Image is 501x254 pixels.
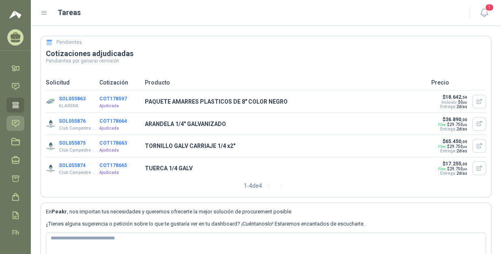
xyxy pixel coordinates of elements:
[46,78,95,87] p: Solicitud
[485,4,494,11] span: 1
[436,161,467,167] p: $
[244,179,288,192] div: 1 - 4 de 4
[436,149,467,153] p: Entrega:
[460,100,467,104] span: 0
[59,169,96,176] p: Club Campestre de Cali
[438,122,445,127] div: Flex
[456,149,467,153] span: 2 días
[445,117,467,122] span: 36.890
[436,171,467,176] p: Entrega:
[449,144,467,149] span: 29.750
[447,122,467,127] span: $
[436,117,467,122] p: $
[9,10,22,20] img: Logo peakr
[441,100,456,104] div: Incluido
[59,118,86,124] button: SOL055876
[449,122,467,127] span: 29.750
[461,139,467,144] span: ,00
[458,100,467,104] span: $
[438,167,445,171] div: Flex
[145,97,426,106] p: PAQUETE AMARRES PLASTICOS DE 8" COLOR NEGRO
[58,7,81,18] h1: Tareas
[46,49,486,59] h3: Cotizaciones adjudicadas
[99,140,127,146] button: COT178663
[456,104,467,109] span: 2 días
[145,119,426,128] p: ARANDELA 1/4" GALVANIZADO
[445,94,467,100] span: 18.642
[145,78,426,87] p: Producto
[59,140,86,146] button: SOL055875
[439,94,467,100] p: $
[52,208,67,215] b: Peakr
[145,164,426,173] p: TUERCA 1/4 GALV
[461,117,467,122] span: ,00
[145,141,426,150] p: TORNILLO GALV CARRIAJE 1/4 x2"
[461,162,467,166] span: ,00
[99,96,127,102] button: COT178597
[463,123,467,127] span: ,00
[445,139,467,144] span: 65.450
[46,163,56,173] img: Company Logo
[59,147,96,154] p: Club Campestre de Cali
[99,163,127,168] button: COT178665
[463,145,467,149] span: ,00
[445,161,467,167] span: 17.255
[46,141,56,151] img: Company Logo
[99,78,140,87] p: Cotización
[46,97,56,106] img: Company Logo
[59,96,86,102] button: SOL055863
[46,59,486,63] p: Pendientes por generar remisión
[461,95,467,100] span: ,54
[456,127,467,131] span: 2 días
[463,167,467,171] span: ,00
[456,171,467,176] span: 2 días
[436,127,467,131] p: Entrega:
[59,125,96,132] p: Club Campestre de Cali
[59,163,86,168] button: SOL055874
[463,101,467,104] span: ,00
[99,118,127,124] button: COT178664
[99,147,140,154] p: Ajudicada
[436,139,467,144] p: $
[46,208,486,216] p: En , nos importan tus necesidades y queremos ofrecerte la mejor solución de procurement posible.
[46,220,486,228] p: ¿Tienes alguna sugerencia o petición sobre lo que te gustaría ver en tu dashboard? ¡Cuéntanoslo! ...
[439,104,467,109] p: Entrega:
[56,39,82,46] h5: Pendientes
[449,167,467,171] span: 29.750
[477,6,491,20] button: 1
[99,125,140,132] p: Ajudicada
[46,119,56,129] img: Company Logo
[447,167,467,171] span: $
[438,144,445,149] div: Flex
[431,78,486,87] p: Precio
[99,169,140,176] p: Ajudicada
[59,103,86,109] p: KLARENS
[99,103,140,109] p: Ajudicada
[447,144,467,149] span: $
